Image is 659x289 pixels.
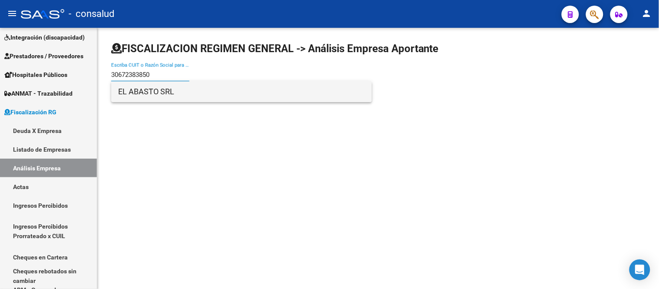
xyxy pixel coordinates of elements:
[629,259,650,280] div: Open Intercom Messenger
[4,51,83,61] span: Prestadores / Proveedores
[4,107,56,117] span: Fiscalización RG
[69,4,114,23] span: - consalud
[4,70,67,80] span: Hospitales Públicos
[111,42,439,56] h1: FISCALIZACION REGIMEN GENERAL -> Análisis Empresa Aportante
[4,89,73,98] span: ANMAT - Trazabilidad
[4,33,85,42] span: Integración (discapacidad)
[118,81,365,102] span: EL ABASTO SRL
[642,8,652,19] mat-icon: person
[7,8,17,19] mat-icon: menu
